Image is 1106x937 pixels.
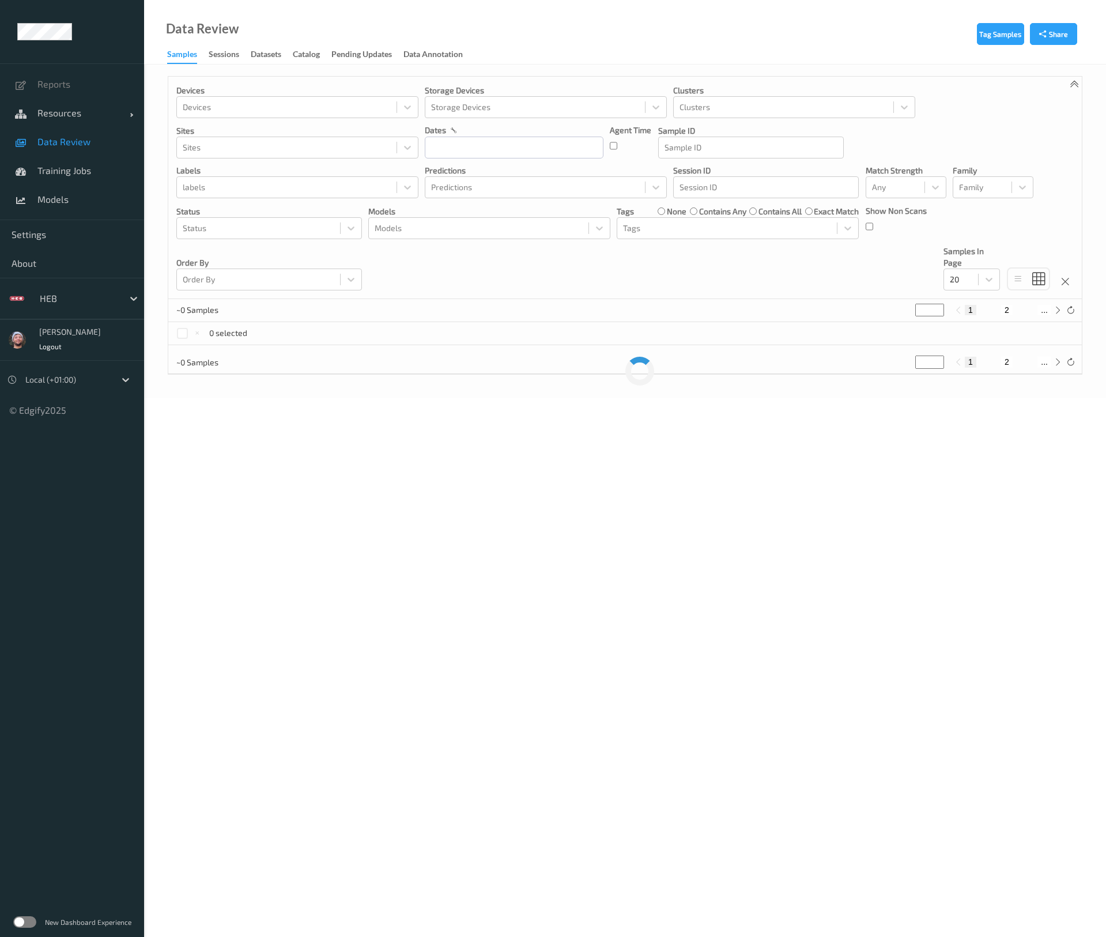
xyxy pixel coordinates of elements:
[943,245,1000,269] p: Samples In Page
[1037,305,1051,315] button: ...
[610,124,651,136] p: Agent Time
[658,125,844,137] p: Sample ID
[331,47,403,63] a: Pending Updates
[866,165,946,176] p: Match Strength
[1037,357,1051,367] button: ...
[699,206,746,217] label: contains any
[814,206,859,217] label: exact match
[667,206,686,217] label: none
[167,47,209,64] a: Samples
[176,257,362,269] p: Order By
[209,327,247,339] p: 0 selected
[167,48,197,64] div: Samples
[1001,357,1013,367] button: 2
[251,48,281,63] div: Datasets
[403,48,463,63] div: Data Annotation
[425,124,446,136] p: dates
[758,206,802,217] label: contains all
[965,305,976,315] button: 1
[176,304,263,316] p: ~0 Samples
[176,357,263,368] p: ~0 Samples
[209,48,239,63] div: Sessions
[673,165,859,176] p: Session ID
[965,357,976,367] button: 1
[176,85,418,96] p: Devices
[953,165,1033,176] p: Family
[176,206,362,217] p: Status
[977,23,1024,45] button: Tag Samples
[176,125,418,137] p: Sites
[166,23,239,35] div: Data Review
[331,48,392,63] div: Pending Updates
[673,85,915,96] p: Clusters
[866,205,927,217] p: Show Non Scans
[1001,305,1013,315] button: 2
[251,47,293,63] a: Datasets
[425,85,667,96] p: Storage Devices
[403,47,474,63] a: Data Annotation
[617,206,634,217] p: Tags
[176,165,418,176] p: labels
[293,47,331,63] a: Catalog
[209,47,251,63] a: Sessions
[1030,23,1077,45] button: Share
[368,206,610,217] p: Models
[293,48,320,63] div: Catalog
[425,165,667,176] p: Predictions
